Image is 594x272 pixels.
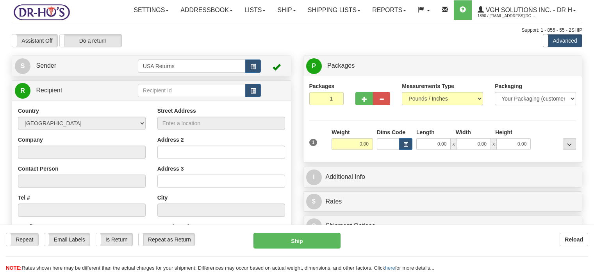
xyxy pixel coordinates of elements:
[377,128,405,136] label: Dims Code
[138,59,246,73] input: Sender Id
[565,236,583,243] b: Reload
[6,265,21,271] span: NOTE:
[12,2,71,22] img: logo1890.jpg
[96,233,132,246] label: Is Return
[484,7,572,13] span: VGH Solutions Inc. - Dr H
[309,139,318,146] span: 1
[416,128,435,136] label: Length
[302,0,366,20] a: Shipping lists
[157,136,184,144] label: Address 2
[560,233,588,246] button: Reload
[478,12,536,20] span: 1890 / [EMAIL_ADDRESS][DOMAIN_NAME]
[491,138,496,150] span: x
[306,194,580,210] a: $Rates
[402,82,454,90] label: Measurements Type
[253,233,341,249] button: Ship
[306,194,322,209] span: $
[157,223,198,231] label: State / Province
[306,169,580,185] a: IAdditional Info
[157,194,168,202] label: City
[157,117,285,130] input: Enter a location
[309,82,335,90] label: Packages
[332,128,350,136] label: Weight
[306,218,580,234] a: OShipment Options
[18,223,32,231] label: Email
[239,0,271,20] a: Lists
[18,165,58,173] label: Contact Person
[44,233,90,246] label: Email Labels
[271,0,301,20] a: Ship
[36,62,56,69] span: Sender
[451,138,456,150] span: x
[306,169,322,185] span: I
[563,138,576,150] div: ...
[36,87,62,94] span: Recipient
[472,0,582,20] a: VGH Solutions Inc. - Dr H 1890 / [EMAIL_ADDRESS][DOMAIN_NAME]
[60,34,121,47] label: Do a return
[15,58,30,74] span: S
[15,83,30,99] span: R
[495,128,512,136] label: Height
[128,0,175,20] a: Settings
[366,0,412,20] a: Reports
[157,107,196,115] label: Street Address
[306,58,580,74] a: P Packages
[327,62,355,69] span: Packages
[175,0,239,20] a: Addressbook
[18,107,39,115] label: Country
[138,84,246,97] input: Recipient Id
[495,82,522,90] label: Packaging
[385,265,395,271] a: here
[543,34,582,47] label: Advanced
[6,233,38,246] label: Repeat
[576,96,593,176] iframe: chat widget
[18,194,30,202] label: Tel #
[306,218,322,234] span: O
[157,165,184,173] label: Address 3
[12,34,57,47] label: Assistant Off
[12,27,582,34] div: Support: 1 - 855 - 55 - 2SHIP
[15,58,138,74] a: S Sender
[456,128,471,136] label: Width
[139,233,194,246] label: Repeat as Return
[15,83,124,99] a: R Recipient
[18,136,43,144] label: Company
[306,58,322,74] span: P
